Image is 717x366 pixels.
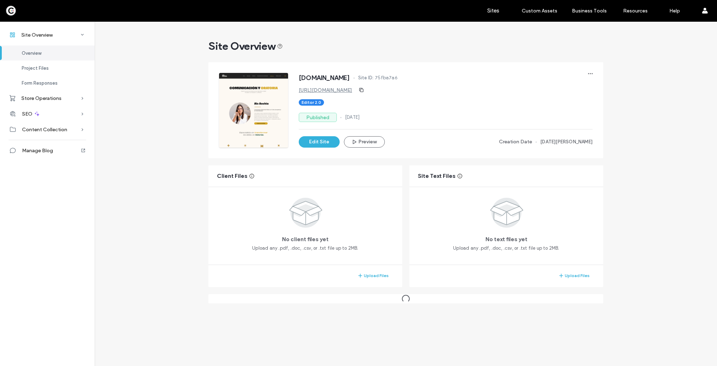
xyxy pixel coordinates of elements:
[418,172,456,180] span: Site Text Files
[487,7,499,14] label: Sites
[302,99,321,106] span: Editor 2.0
[499,138,532,146] span: Creation Date
[208,39,283,53] span: Site Overview
[252,245,358,252] span: Upload any .pdf, .doc, .csv, or .txt file up to 2MB.
[572,8,607,14] label: Business Tools
[299,74,350,81] span: [DOMAIN_NAME]
[299,87,352,93] a: [URL][DOMAIN_NAME]
[22,80,58,86] span: Form Responses
[22,127,67,133] span: Content Collection
[554,271,595,280] button: Upload Files
[375,74,398,81] span: 75fba7a6
[358,74,374,81] span: Site ID:
[22,65,49,71] span: Project Files
[485,235,527,243] span: No text files yet
[522,8,557,14] label: Custom Assets
[344,136,385,148] button: Preview
[217,172,248,180] span: Client Files
[345,114,360,121] span: [DATE]
[22,111,32,117] span: SEO
[22,148,53,154] span: Manage Blog
[669,8,680,14] label: Help
[453,245,559,252] span: Upload any .pdf, .doc, .csv, or .txt file up to 2MB.
[353,271,394,280] button: Upload Files
[21,32,53,38] span: Site Overview
[21,95,62,101] span: Store Operations
[299,113,337,122] label: Published
[623,8,648,14] label: Resources
[282,235,329,243] span: No client files yet
[299,136,340,148] button: Edit Site
[16,5,35,11] span: Ayuda
[540,138,593,145] span: [DATE][PERSON_NAME]
[22,51,41,56] span: Overview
